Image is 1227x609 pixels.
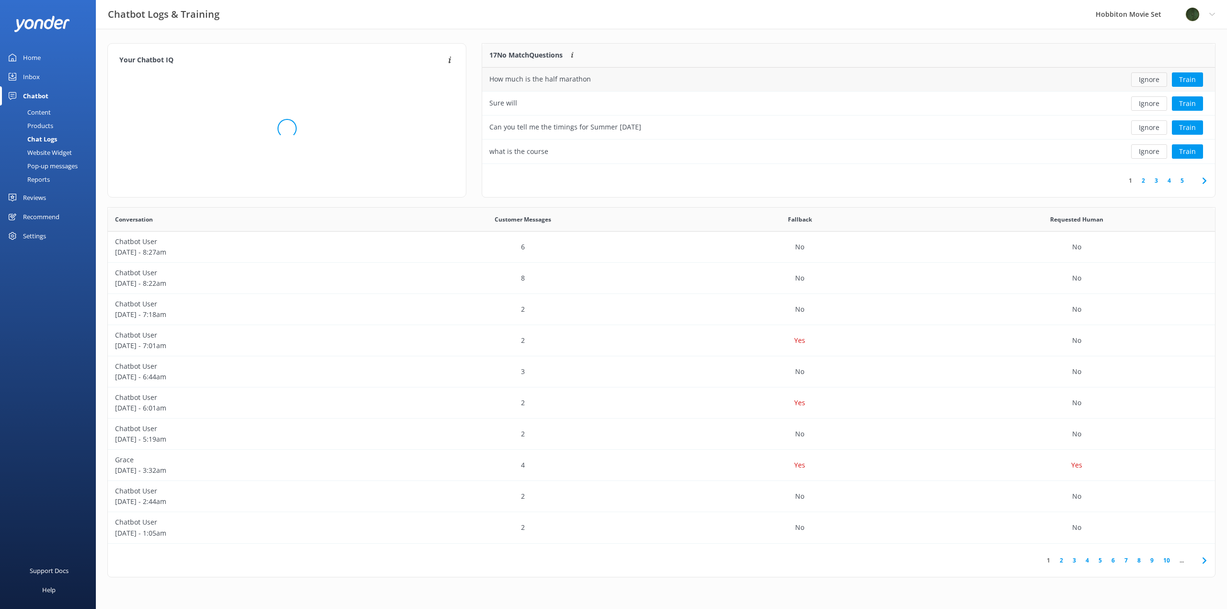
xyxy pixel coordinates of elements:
[1185,7,1200,22] img: 34-1720495293.png
[14,16,69,32] img: yonder-white-logo.png
[521,460,525,470] p: 4
[108,7,220,22] h3: Chatbot Logs & Training
[521,335,525,346] p: 2
[6,146,72,159] div: Website Widget
[115,455,378,465] p: Grace
[521,366,525,377] p: 3
[1072,366,1081,377] p: No
[1072,491,1081,502] p: No
[1055,556,1068,565] a: 2
[115,268,378,278] p: Chatbot User
[108,232,1215,263] div: row
[521,522,525,533] p: 2
[521,304,525,315] p: 2
[108,263,1215,294] div: row
[115,215,153,224] span: Conversation
[108,387,1215,419] div: row
[521,398,525,408] p: 2
[23,226,46,246] div: Settings
[1072,398,1081,408] p: No
[115,423,378,434] p: Chatbot User
[1094,556,1107,565] a: 5
[489,98,517,108] div: Sure will
[108,512,1215,543] div: row
[23,67,40,86] div: Inbox
[489,146,548,157] div: what is the course
[1163,176,1176,185] a: 4
[115,528,378,539] p: [DATE] - 1:05am
[115,517,378,527] p: Chatbot User
[1131,96,1167,111] button: Ignore
[1133,556,1146,565] a: 8
[115,392,378,403] p: Chatbot User
[1172,144,1203,159] button: Train
[489,50,563,60] p: 17 No Match Questions
[115,434,378,445] p: [DATE] - 5:19am
[6,146,96,159] a: Website Widget
[1050,215,1103,224] span: Requested Human
[1071,460,1082,470] p: Yes
[23,48,41,67] div: Home
[6,159,78,173] div: Pop-up messages
[482,68,1215,92] div: row
[108,325,1215,356] div: row
[795,491,804,502] p: No
[521,273,525,283] p: 8
[482,140,1215,164] div: row
[495,215,551,224] span: Customer Messages
[1120,556,1133,565] a: 7
[6,119,53,132] div: Products
[115,330,378,340] p: Chatbot User
[521,429,525,439] p: 2
[108,294,1215,325] div: row
[30,561,69,580] div: Support Docs
[1172,72,1203,87] button: Train
[1175,556,1189,565] span: ...
[115,465,378,476] p: [DATE] - 3:32am
[1176,176,1189,185] a: 5
[6,132,96,146] a: Chat Logs
[108,450,1215,481] div: row
[788,215,812,224] span: Fallback
[482,116,1215,140] div: row
[115,299,378,309] p: Chatbot User
[108,481,1215,512] div: row
[1131,144,1167,159] button: Ignore
[6,105,51,119] div: Content
[795,273,804,283] p: No
[108,419,1215,450] div: row
[1072,335,1081,346] p: No
[1068,556,1081,565] a: 3
[1131,72,1167,87] button: Ignore
[1042,556,1055,565] a: 1
[6,132,57,146] div: Chat Logs
[794,398,805,408] p: Yes
[1072,429,1081,439] p: No
[489,122,641,132] div: Can you tell me the timings for Summer [DATE]
[23,207,59,226] div: Recommend
[6,105,96,119] a: Content
[1107,556,1120,565] a: 6
[1158,556,1175,565] a: 10
[794,335,805,346] p: Yes
[42,580,56,599] div: Help
[482,92,1215,116] div: row
[795,522,804,533] p: No
[489,74,591,84] div: How much is the half marathon
[115,361,378,372] p: Chatbot User
[23,188,46,207] div: Reviews
[795,304,804,315] p: No
[1131,120,1167,135] button: Ignore
[6,159,96,173] a: Pop-up messages
[1072,273,1081,283] p: No
[795,429,804,439] p: No
[23,86,48,105] div: Chatbot
[521,491,525,502] p: 2
[115,496,378,507] p: [DATE] - 2:44am
[1072,304,1081,315] p: No
[1146,556,1158,565] a: 9
[115,486,378,496] p: Chatbot User
[521,242,525,252] p: 6
[115,309,378,320] p: [DATE] - 7:18am
[115,372,378,382] p: [DATE] - 6:44am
